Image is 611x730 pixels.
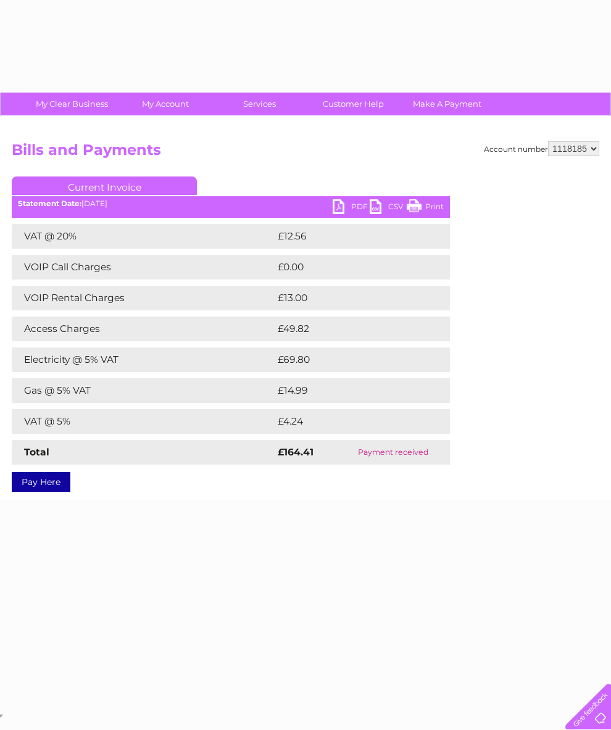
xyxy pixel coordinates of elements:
a: My Account [115,93,217,115]
td: £69.80 [275,347,426,372]
td: VOIP Rental Charges [12,286,275,310]
td: £12.56 [275,224,424,249]
a: Current Invoice [12,176,197,195]
b: Statement Date: [18,199,81,208]
a: My Clear Business [21,93,123,115]
td: VAT @ 5% [12,409,275,434]
a: Make A Payment [396,93,498,115]
div: Account number [484,141,599,156]
td: Electricity @ 5% VAT [12,347,275,372]
td: Payment received [337,440,450,465]
a: CSV [370,199,407,217]
td: VAT @ 20% [12,224,275,249]
td: Access Charges [12,317,275,341]
td: £13.00 [275,286,424,310]
td: £14.99 [275,378,425,403]
td: £0.00 [275,255,422,280]
h2: Bills and Payments [12,141,599,165]
td: Gas @ 5% VAT [12,378,275,403]
div: [DATE] [12,199,450,208]
strong: £164.41 [278,446,314,458]
a: Customer Help [302,93,404,115]
td: £49.82 [275,317,425,341]
a: PDF [333,199,370,217]
td: £4.24 [275,409,421,434]
strong: Total [24,446,49,458]
td: VOIP Call Charges [12,255,275,280]
a: Pay Here [12,472,70,492]
a: Print [407,199,444,217]
a: Services [209,93,310,115]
